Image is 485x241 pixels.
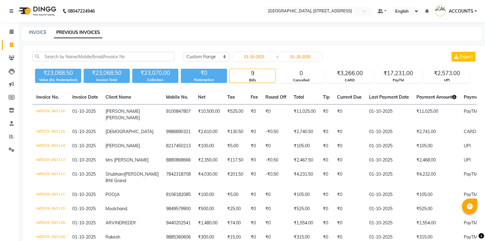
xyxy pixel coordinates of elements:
[365,216,413,230] td: 01-10-2025
[33,202,69,216] td: M//2025-26/1110
[72,234,96,240] span: 01-10-2025
[413,139,460,153] td: ₹105.00
[413,167,460,188] td: ₹4,232.00
[224,202,247,216] td: ₹25.00
[54,27,102,38] a: PREVIOUS INVOICES
[224,188,247,202] td: ₹5.00
[365,188,413,202] td: 01-10-2025
[194,188,224,202] td: ₹100.00
[464,171,477,177] span: PayTM
[464,143,471,149] span: UPI
[247,125,262,139] td: ₹0
[247,167,262,188] td: ₹0
[262,216,290,230] td: ₹0
[29,30,46,35] a: INVOICE
[72,143,96,149] span: 01-10-2025
[294,94,304,100] span: Total
[224,216,247,230] td: ₹74.00
[333,167,365,188] td: ₹0
[278,78,324,83] div: Cancelled
[290,125,319,139] td: ₹2,740.50
[166,94,188,100] span: Mobile No.
[262,153,290,167] td: -₹0.50
[290,188,319,202] td: ₹105.00
[424,78,470,83] div: UPI
[413,202,460,216] td: ₹525.00
[413,125,460,139] td: ₹2,741.00
[227,94,235,100] span: Tax
[464,108,477,114] span: PayTM
[198,94,205,100] span: Net
[233,52,276,61] input: Start Date
[262,125,290,139] td: -₹0.50
[105,108,140,114] span: [PERSON_NAME]
[105,220,122,226] span: ARVIND
[460,54,473,59] span: Export
[33,139,69,153] td: M//2025-26/1114
[33,216,69,230] td: M//2025-26/1109
[319,216,333,230] td: ₹0
[181,69,227,77] div: ₹0
[413,104,460,125] td: ₹11,025.00
[105,234,120,240] span: Rakesh
[464,234,477,240] span: PayTM
[247,139,262,153] td: ₹0
[72,129,96,134] span: 01-10-2025
[464,129,476,134] span: CARD
[194,139,224,153] td: ₹100.00
[251,94,258,100] span: Fee
[333,104,365,125] td: ₹0
[290,139,319,153] td: ₹105.00
[337,94,362,100] span: Current Due
[33,52,174,61] input: Search by Name/Mobile/Email/Invoice No
[72,171,96,177] span: 01-10-2025
[35,77,81,83] div: Value (Ex. Redemption)
[33,188,69,202] td: M//2025-26/1111
[105,157,149,163] span: Mrs [PERSON_NAME]
[16,2,58,20] img: logo
[194,153,224,167] td: ₹2,350.00
[319,153,333,167] td: ₹0
[247,216,262,230] td: ₹0
[290,202,319,216] td: ₹525.00
[290,104,319,125] td: ₹11,025.00
[416,94,456,100] span: Payment Amount
[132,77,178,83] div: Collection
[276,54,278,60] span: -
[72,220,96,226] span: 01-10-2025
[105,171,159,183] span: [PERSON_NAME] BNI Grand
[464,192,477,197] span: PayTM
[413,188,460,202] td: ₹105.00
[365,202,413,216] td: 01-10-2025
[68,2,95,20] b: 08047224946
[194,125,224,139] td: ₹2,610.00
[333,153,365,167] td: ₹0
[451,52,475,62] button: Export
[449,8,473,14] span: ACCOUNTS
[224,167,247,188] td: ₹201.50
[376,69,421,78] div: ₹17,231.00
[72,157,96,163] span: 01-10-2025
[376,78,421,83] div: PayTM
[127,206,128,211] span: .
[33,153,69,167] td: M//2025-26/1113
[247,202,262,216] td: ₹0
[162,167,194,188] td: 7842318708
[319,202,333,216] td: ₹0
[327,69,372,78] div: ₹3,266.00
[181,77,227,83] div: Redemption
[132,69,178,77] div: ₹23,070.00
[333,202,365,216] td: ₹0
[365,139,413,153] td: 01-10-2025
[105,129,153,134] span: [DEMOGRAPHIC_DATA]
[105,143,140,149] span: [PERSON_NAME]
[33,125,69,139] td: M//2025-26/1115
[278,69,324,78] div: 0
[290,153,319,167] td: ₹2,467.50
[105,192,120,197] span: POOJA
[369,94,409,100] span: Last Payment Date
[279,52,322,61] input: End Date
[72,206,96,211] span: 01-10-2025
[247,153,262,167] td: ₹0
[319,125,333,139] td: ₹0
